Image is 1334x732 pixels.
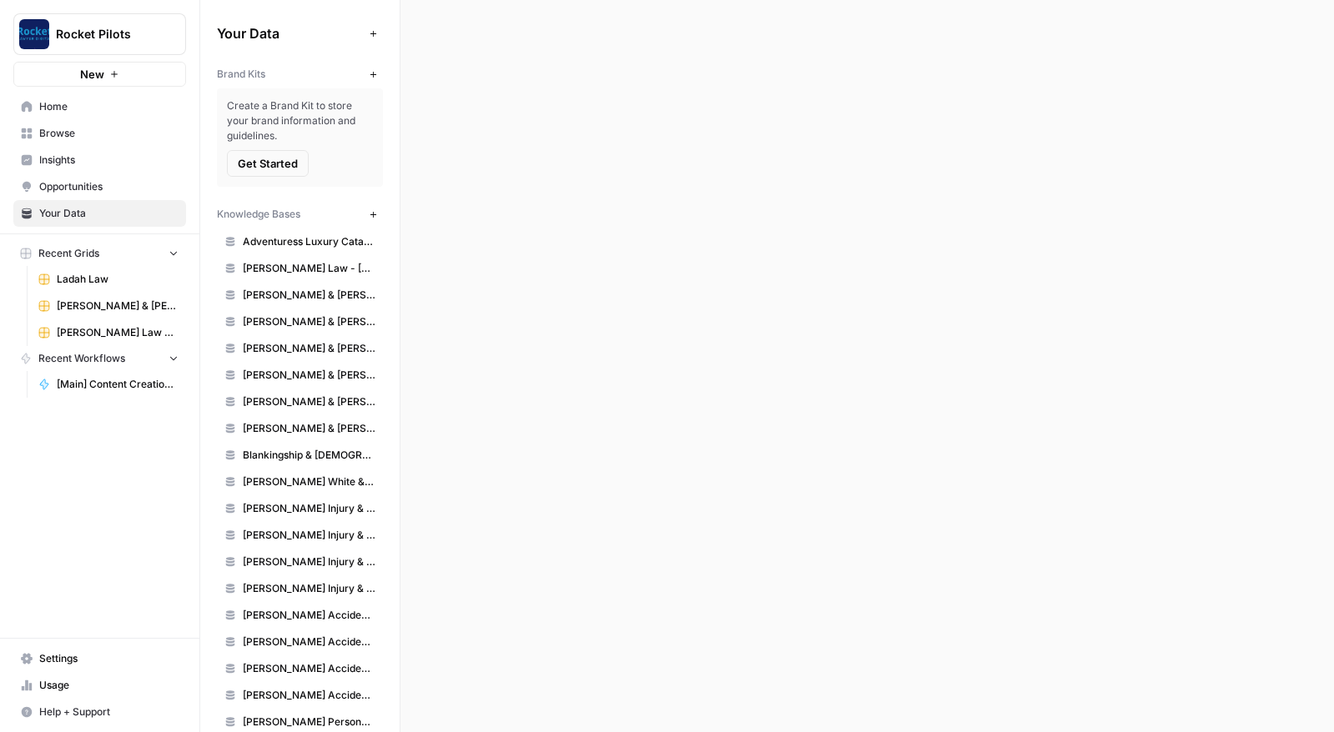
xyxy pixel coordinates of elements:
[39,651,179,666] span: Settings
[217,549,383,575] a: [PERSON_NAME] Injury & Car Accident Lawyers - [GEOGRAPHIC_DATA]
[243,394,375,409] span: [PERSON_NAME] & [PERSON_NAME]
[57,272,179,287] span: Ladah Law
[243,581,375,596] span: [PERSON_NAME] Injury & Car Accident Lawyers - [GEOGRAPHIC_DATA]
[57,325,179,340] span: [PERSON_NAME] Law Personal Injury & Car Accident Lawyers
[217,522,383,549] a: [PERSON_NAME] Injury & Car Accident Lawyers - [PERSON_NAME]
[243,341,375,356] span: [PERSON_NAME] & [PERSON_NAME] - JC
[39,179,179,194] span: Opportunities
[38,351,125,366] span: Recent Workflows
[217,442,383,469] a: Blankingship & [DEMOGRAPHIC_DATA][PERSON_NAME][GEOGRAPHIC_DATA]
[217,67,265,82] span: Brand Kits
[56,26,157,43] span: Rocket Pilots
[13,62,186,87] button: New
[243,528,375,543] span: [PERSON_NAME] Injury & Car Accident Lawyers - [PERSON_NAME]
[243,368,375,383] span: [PERSON_NAME] & [PERSON_NAME] - [US_STATE]
[243,501,375,516] span: [PERSON_NAME] Injury & Car Accident Lawyers
[243,714,375,729] span: [PERSON_NAME] Personal Injury & Car Accident Lawyers - [GEOGRAPHIC_DATA] [GEOGRAPHIC_DATA]
[39,206,179,221] span: Your Data
[217,389,383,415] a: [PERSON_NAME] & [PERSON_NAME]
[217,575,383,602] a: [PERSON_NAME] Injury & Car Accident Lawyers - [GEOGRAPHIC_DATA]
[217,682,383,709] a: [PERSON_NAME] Accident Attorneys - [PERSON_NAME]
[243,234,375,249] span: Adventuress Luxury Catamaran - [US_STATE]
[39,126,179,141] span: Browse
[243,314,375,329] span: [PERSON_NAME] & [PERSON_NAME] - Independence
[13,241,186,266] button: Recent Grids
[217,228,383,255] a: Adventuress Luxury Catamaran - [US_STATE]
[217,362,383,389] a: [PERSON_NAME] & [PERSON_NAME] - [US_STATE]
[13,200,186,227] a: Your Data
[13,93,186,120] a: Home
[217,415,383,442] a: [PERSON_NAME] & [PERSON_NAME] - [GEOGRAPHIC_DATA][PERSON_NAME]
[243,688,375,703] span: [PERSON_NAME] Accident Attorneys - [PERSON_NAME]
[217,207,300,222] span: Knowledge Bases
[39,153,179,168] span: Insights
[13,173,186,200] a: Opportunities
[31,319,186,346] a: [PERSON_NAME] Law Personal Injury & Car Accident Lawyers
[243,288,375,303] span: [PERSON_NAME] & [PERSON_NAME] - Florissant
[13,672,186,699] a: Usage
[217,335,383,362] a: [PERSON_NAME] & [PERSON_NAME] - JC
[243,474,375,489] span: [PERSON_NAME] White & [PERSON_NAME]
[57,298,179,313] span: [PERSON_NAME] & [PERSON_NAME] [US_STATE] Car Accident Lawyers
[243,421,375,436] span: [PERSON_NAME] & [PERSON_NAME] - [GEOGRAPHIC_DATA][PERSON_NAME]
[31,371,186,398] a: [Main] Content Creation Article
[217,282,383,308] a: [PERSON_NAME] & [PERSON_NAME] - Florissant
[39,704,179,719] span: Help + Support
[217,495,383,522] a: [PERSON_NAME] Injury & Car Accident Lawyers
[217,655,383,682] a: [PERSON_NAME] Accident Attorneys - [GEOGRAPHIC_DATA]
[13,346,186,371] button: Recent Workflows
[238,155,298,172] span: Get Started
[243,608,375,623] span: [PERSON_NAME] Accident Attorneys - [GEOGRAPHIC_DATA]
[38,246,99,261] span: Recent Grids
[13,147,186,173] a: Insights
[31,293,186,319] a: [PERSON_NAME] & [PERSON_NAME] [US_STATE] Car Accident Lawyers
[39,99,179,114] span: Home
[227,98,373,143] span: Create a Brand Kit to store your brand information and guidelines.
[243,448,375,463] span: Blankingship & [DEMOGRAPHIC_DATA][PERSON_NAME][GEOGRAPHIC_DATA]
[80,66,104,83] span: New
[13,120,186,147] a: Browse
[227,150,309,177] button: Get Started
[243,661,375,676] span: [PERSON_NAME] Accident Attorneys - [GEOGRAPHIC_DATA]
[13,699,186,725] button: Help + Support
[13,645,186,672] a: Settings
[217,23,363,43] span: Your Data
[217,308,383,335] a: [PERSON_NAME] & [PERSON_NAME] - Independence
[217,255,383,282] a: [PERSON_NAME] Law - [GEOGRAPHIC_DATA]
[243,634,375,649] span: [PERSON_NAME] Accident Attorneys - League City
[217,602,383,629] a: [PERSON_NAME] Accident Attorneys - [GEOGRAPHIC_DATA]
[31,266,186,293] a: Ladah Law
[243,554,375,569] span: [PERSON_NAME] Injury & Car Accident Lawyers - [GEOGRAPHIC_DATA]
[217,629,383,655] a: [PERSON_NAME] Accident Attorneys - League City
[39,678,179,693] span: Usage
[19,19,49,49] img: Rocket Pilots Logo
[57,377,179,392] span: [Main] Content Creation Article
[217,469,383,495] a: [PERSON_NAME] White & [PERSON_NAME]
[243,261,375,276] span: [PERSON_NAME] Law - [GEOGRAPHIC_DATA]
[13,13,186,55] button: Workspace: Rocket Pilots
